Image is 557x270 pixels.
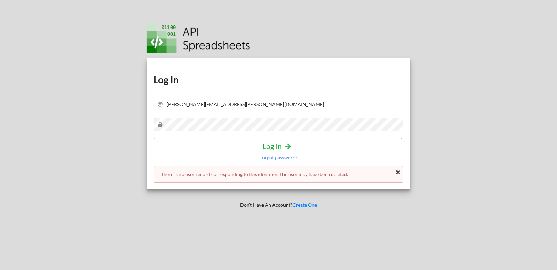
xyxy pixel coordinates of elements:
img: Logo.png [147,23,250,53]
h1: Log In [154,73,404,86]
button: Log In [154,138,402,154]
p: Don't Have An Account? [142,201,415,208]
a: Create One [292,202,317,208]
input: Your Email [154,98,404,111]
p: Forgot password? [259,154,298,161]
p: There is no user record corresponding to this identifier. The user may have been deleted. [161,171,396,178]
h4: Log In [161,142,395,150]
